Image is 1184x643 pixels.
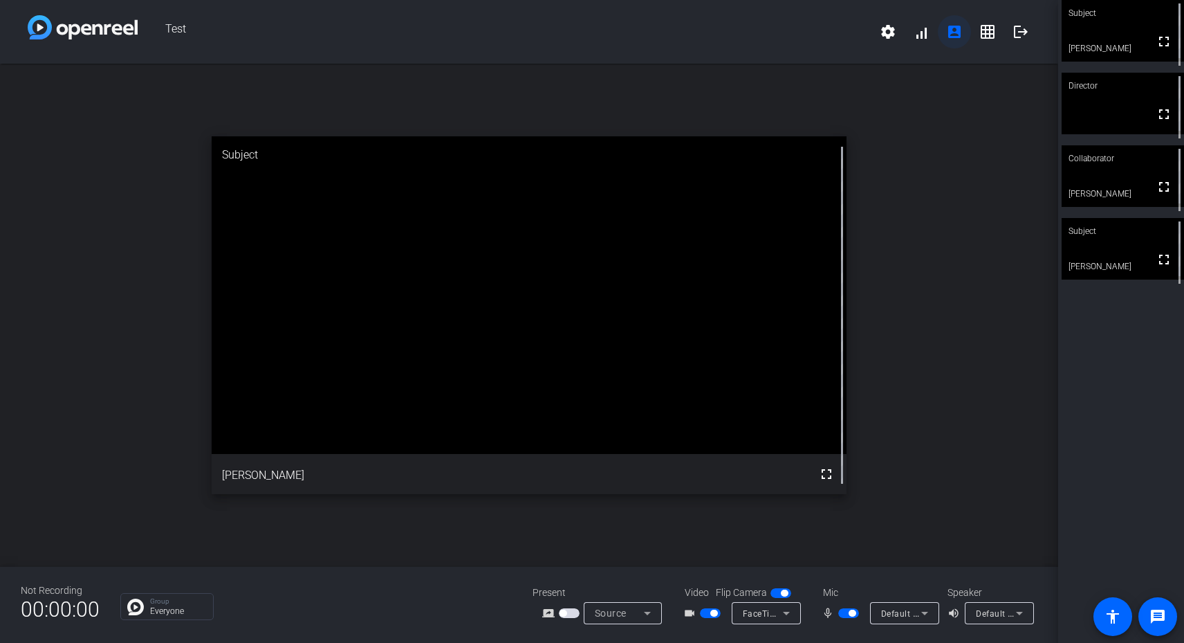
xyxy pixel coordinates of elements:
div: Mic [809,586,947,600]
span: Default - MacBook Pro Microphone (Built-in) [881,608,1059,619]
div: Subject [212,136,847,174]
div: Collaborator [1062,145,1184,172]
mat-icon: fullscreen [818,466,835,482]
p: Everyone [150,607,206,615]
mat-icon: account_box [946,24,963,40]
div: Present [533,586,671,600]
img: white-gradient.svg [28,15,138,39]
p: Group [150,598,206,605]
mat-icon: message [1149,608,1166,625]
mat-icon: accessibility [1104,608,1121,625]
span: FaceTime HD Camera (3A71:F4B5) [743,608,885,619]
div: Director [1062,73,1184,99]
span: Flip Camera [716,586,767,600]
img: Chat Icon [127,599,144,615]
mat-icon: fullscreen [1156,106,1172,123]
span: Default - External Headphones (Built-in) [976,608,1136,619]
mat-icon: settings [880,24,896,40]
span: 00:00:00 [21,592,100,626]
mat-icon: fullscreen [1156,251,1172,268]
span: Video [685,586,709,600]
mat-icon: screen_share_outline [542,605,559,622]
mat-icon: grid_on [979,24,996,40]
mat-icon: fullscreen [1156,179,1172,195]
mat-icon: logout [1012,24,1029,40]
mat-icon: fullscreen [1156,33,1172,50]
div: Not Recording [21,583,100,598]
span: Test [138,15,871,48]
mat-icon: volume_up [947,605,964,622]
button: signal_cellular_alt [905,15,938,48]
span: Source [595,608,627,619]
div: Speaker [947,586,1030,600]
div: Subject [1062,218,1184,244]
mat-icon: mic_none [822,605,838,622]
mat-icon: videocam_outline [683,605,700,622]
